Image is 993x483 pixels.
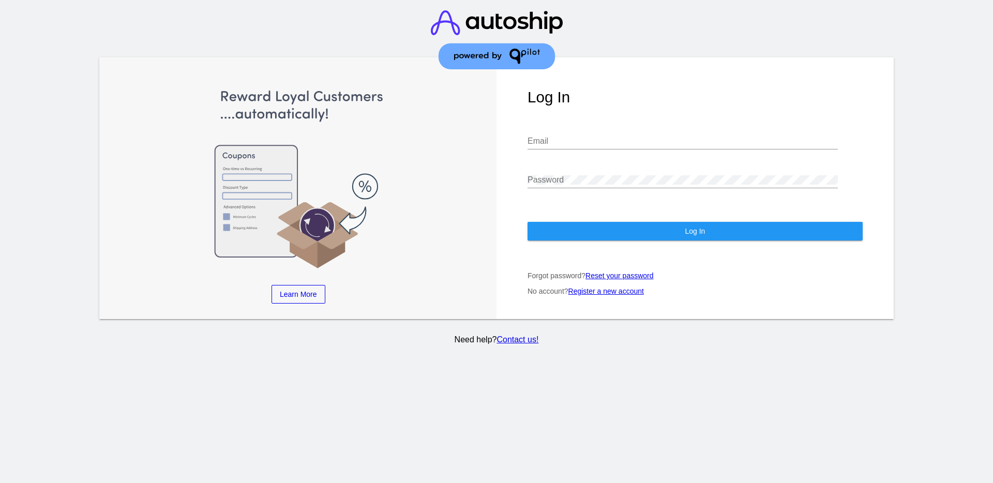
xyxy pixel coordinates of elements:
[528,287,863,295] p: No account?
[568,287,644,295] a: Register a new account
[528,137,838,146] input: Email
[131,88,466,269] img: Apply Coupons Automatically to Scheduled Orders with QPilot
[685,227,705,235] span: Log In
[528,271,863,280] p: Forgot password?
[528,222,863,240] button: Log In
[528,88,863,106] h1: Log In
[98,335,896,344] p: Need help?
[496,335,538,344] a: Contact us!
[585,271,654,280] a: Reset your password
[272,285,325,304] a: Learn More
[280,290,317,298] span: Learn More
